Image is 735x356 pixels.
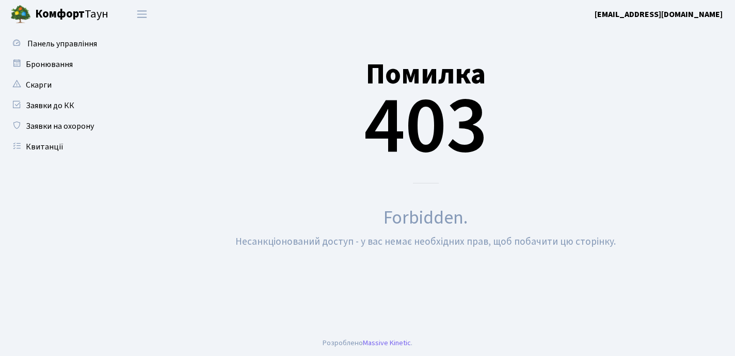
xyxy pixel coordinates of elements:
[5,137,108,157] a: Квитанції
[595,9,723,20] b: [EMAIL_ADDRESS][DOMAIN_NAME]
[366,54,486,95] small: Помилка
[35,6,108,23] span: Таун
[323,337,412,349] div: Розроблено .
[132,204,720,232] div: Forbidden.
[129,6,155,23] button: Переключити навігацію
[363,337,411,348] a: Massive Kinetic
[35,6,85,22] b: Комфорт
[5,33,108,54] a: Панель управління
[27,38,97,49] span: Панель управління
[10,4,31,25] img: logo.png
[5,116,108,137] a: Заявки на охорону
[5,54,108,75] a: Бронювання
[235,234,616,249] small: Несанкціонований доступ - у вас немає необхідних прав, щоб побачити цю сторінку.
[5,95,108,116] a: Заявки до КК
[132,32,720,183] div: 403
[5,75,108,95] a: Скарги
[595,8,723,21] a: [EMAIL_ADDRESS][DOMAIN_NAME]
